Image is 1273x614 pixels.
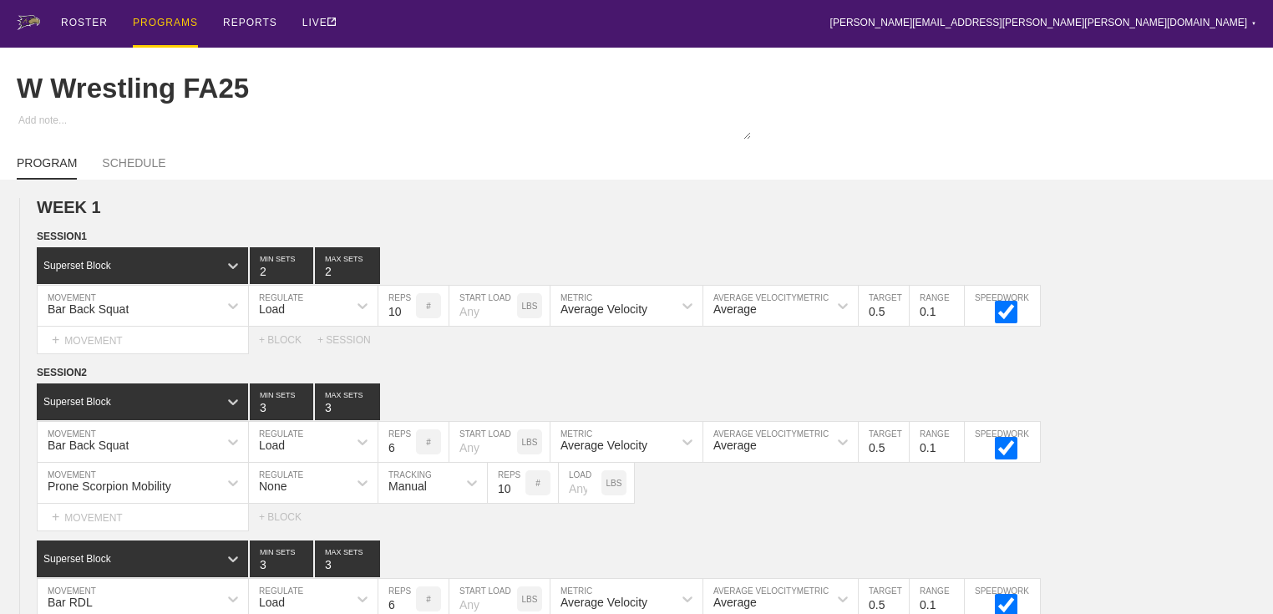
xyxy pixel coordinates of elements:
div: Superset Block [43,396,111,408]
div: Bar Back Squat [48,302,129,316]
div: Bar RDL [48,596,93,609]
div: Average [713,596,757,609]
input: None [315,540,380,577]
div: + BLOCK [259,334,317,346]
a: PROGRAM [17,156,77,180]
p: LBS [522,302,538,311]
p: # [426,302,431,311]
div: Load [259,439,285,452]
p: # [535,479,540,488]
div: Superset Block [43,260,111,271]
p: LBS [522,595,538,604]
div: Average [713,439,757,452]
div: None [259,480,287,493]
div: Superset Block [43,553,111,565]
div: Average Velocity [560,596,647,609]
div: Prone Scorpion Mobility [48,480,171,493]
p: LBS [606,479,622,488]
input: Any [449,286,517,326]
div: Load [259,302,285,316]
div: Average Velocity [560,439,647,452]
a: SCHEDULE [102,156,165,178]
input: None [315,383,380,420]
img: logo [17,15,40,30]
span: + [52,332,59,347]
p: # [426,438,431,447]
div: Average Velocity [560,302,647,316]
div: + BLOCK [259,511,317,523]
div: ▼ [1251,18,1256,28]
span: + [52,510,59,524]
span: SESSION 2 [37,367,87,378]
span: WEEK 1 [37,198,101,216]
div: + SESSION [317,334,384,346]
input: None [315,247,380,284]
div: MOVEMENT [37,327,249,354]
iframe: Chat Widget [973,421,1273,614]
div: MOVEMENT [37,504,249,531]
p: # [426,595,431,604]
span: SESSION 1 [37,231,87,242]
input: Any [559,463,601,503]
input: Any [449,422,517,462]
div: Bar Back Squat [48,439,129,452]
p: LBS [522,438,538,447]
div: Load [259,596,285,609]
div: Manual [388,480,427,493]
div: Average [713,302,757,316]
